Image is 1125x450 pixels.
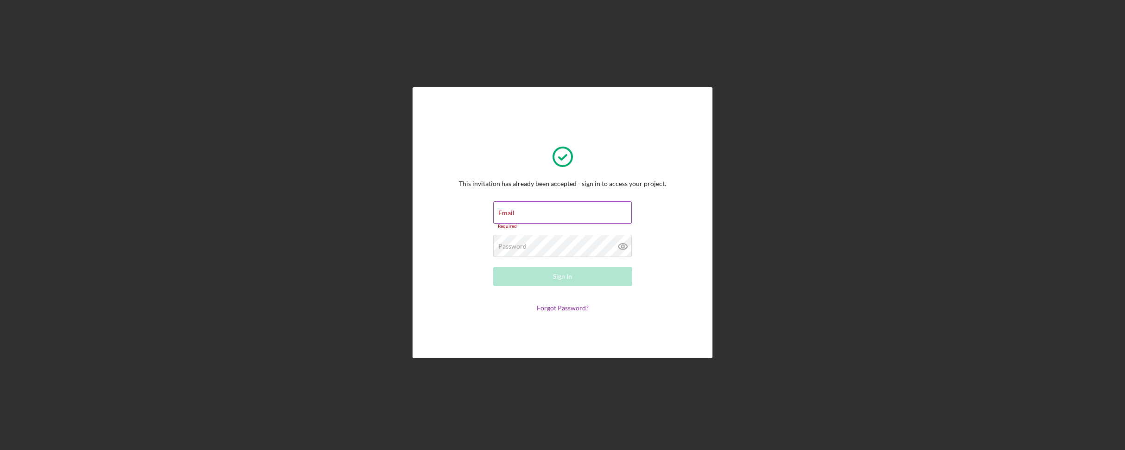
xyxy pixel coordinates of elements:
a: Forgot Password? [537,304,589,312]
label: Email [498,209,515,217]
div: Sign In [553,267,572,286]
div: This invitation has already been accepted - sign in to access your project. [459,180,666,187]
button: Sign In [493,267,632,286]
label: Password [498,243,527,250]
div: Required [493,224,632,229]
